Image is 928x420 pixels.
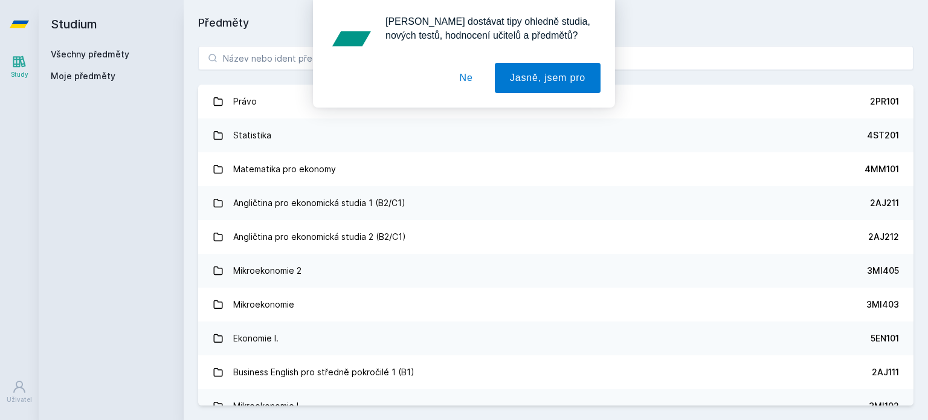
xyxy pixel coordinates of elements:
[233,292,294,317] div: Mikroekonomie
[198,118,913,152] a: Statistika 4ST201
[869,400,899,412] div: 3MI102
[867,265,899,277] div: 3MI405
[233,394,298,418] div: Mikroekonomie I
[327,15,376,63] img: notification icon
[865,163,899,175] div: 4MM101
[198,152,913,186] a: Matematika pro ekonomy 4MM101
[870,197,899,209] div: 2AJ211
[198,254,913,288] a: Mikroekonomie 2 3MI405
[233,326,279,351] div: Ekonomie I.
[871,332,899,344] div: 5EN101
[198,321,913,355] a: Ekonomie I. 5EN101
[495,63,601,93] button: Jasně, jsem pro
[233,191,405,215] div: Angličtina pro ekonomická studia 1 (B2/C1)
[233,259,301,283] div: Mikroekonomie 2
[445,63,488,93] button: Ne
[7,395,32,404] div: Uživatel
[2,373,36,410] a: Uživatel
[198,355,913,389] a: Business English pro středně pokročilé 1 (B1) 2AJ111
[198,288,913,321] a: Mikroekonomie 3MI403
[868,231,899,243] div: 2AJ212
[233,360,414,384] div: Business English pro středně pokročilé 1 (B1)
[376,15,601,42] div: [PERSON_NAME] dostávat tipy ohledně studia, nových testů, hodnocení učitelů a předmětů?
[198,220,913,254] a: Angličtina pro ekonomická studia 2 (B2/C1) 2AJ212
[233,157,336,181] div: Matematika pro ekonomy
[198,186,913,220] a: Angličtina pro ekonomická studia 1 (B2/C1) 2AJ211
[233,225,406,249] div: Angličtina pro ekonomická studia 2 (B2/C1)
[233,123,271,147] div: Statistika
[866,299,899,311] div: 3MI403
[867,129,899,141] div: 4ST201
[872,366,899,378] div: 2AJ111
